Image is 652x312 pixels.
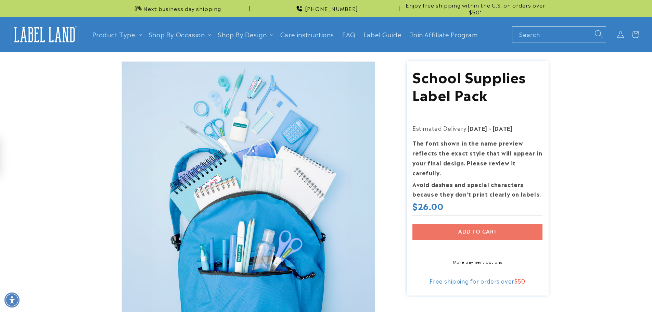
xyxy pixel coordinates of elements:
[517,277,525,285] span: 50
[402,2,549,15] span: Enjoy free shipping within the U.S. on orders over $50*
[364,30,402,38] span: Label Guide
[214,26,276,42] summary: Shop By Design
[508,280,645,305] iframe: Gorgias Floating Chat
[412,277,542,284] div: Free shipping for orders over
[412,67,542,103] h1: School Supplies Label Pack
[591,26,606,41] button: Search
[412,123,542,133] p: Estimated Delivery:
[88,26,145,42] summary: Product Type
[4,292,20,308] div: Accessibility Menu
[489,124,491,132] strong: -
[412,139,542,176] strong: The font shown in the name preview reflects the exact style that will appear in your final design...
[276,26,338,42] a: Care instructions
[92,30,136,39] a: Product Type
[143,5,221,12] span: Next business day shipping
[149,30,205,38] span: Shop By Occasion
[218,30,267,39] a: Shop By Design
[360,26,406,42] a: Label Guide
[338,26,360,42] a: FAQ
[493,124,513,132] strong: [DATE]
[468,124,487,132] strong: [DATE]
[10,24,79,45] img: Label Land
[305,5,358,12] span: [PHONE_NUMBER]
[406,26,482,42] a: Join Affiliate Program
[412,259,542,265] a: More payment options
[8,21,81,48] a: Label Land
[412,201,444,211] span: $26.00
[342,30,356,38] span: FAQ
[514,277,518,285] span: $
[145,26,214,42] summary: Shop By Occasion
[412,180,541,198] strong: Avoid dashes and special characters because they don’t print clearly on labels.
[410,30,478,38] span: Join Affiliate Program
[280,30,334,38] span: Care instructions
